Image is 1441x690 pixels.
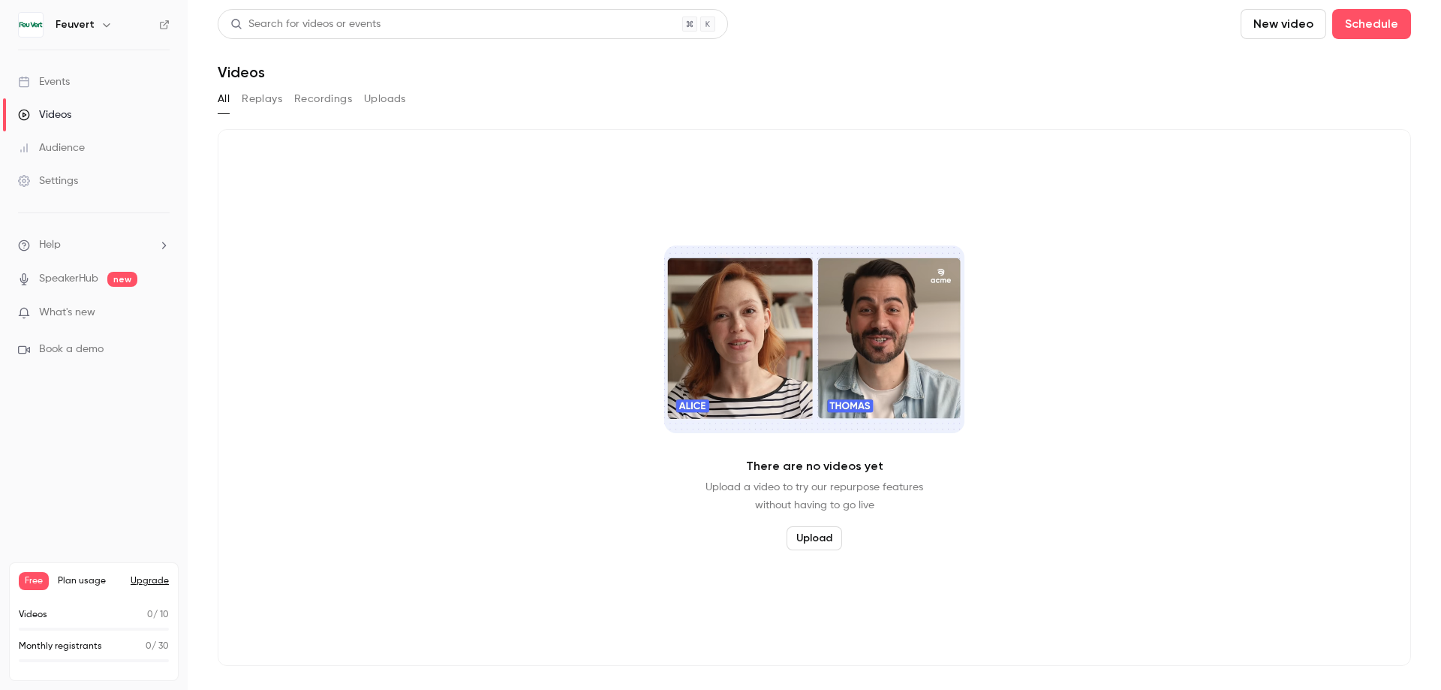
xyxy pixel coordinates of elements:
div: Videos [18,107,71,122]
h6: Feuvert [56,17,95,32]
p: There are no videos yet [746,457,883,475]
button: Upgrade [131,575,169,587]
span: new [107,272,137,287]
p: Upload a video to try our repurpose features without having to go live [705,478,923,514]
div: Events [18,74,70,89]
section: Videos [218,9,1411,681]
span: 0 [146,642,152,651]
div: Audience [18,140,85,155]
button: Schedule [1332,9,1411,39]
span: Free [19,572,49,590]
p: / 10 [147,608,169,622]
span: Plan usage [58,575,122,587]
li: help-dropdown-opener [18,237,170,253]
button: Uploads [364,87,406,111]
a: SpeakerHub [39,271,98,287]
div: Settings [18,173,78,188]
p: / 30 [146,640,169,653]
span: Book a demo [39,342,104,357]
button: All [218,87,230,111]
div: Search for videos or events [230,17,381,32]
img: Feuvert [19,13,43,37]
span: 0 [147,610,153,619]
button: Upload [787,526,842,550]
h1: Videos [218,63,265,81]
p: Monthly registrants [19,640,102,653]
iframe: Noticeable Trigger [152,306,170,320]
span: What's new [39,305,95,321]
button: Recordings [294,87,352,111]
button: New video [1241,9,1326,39]
span: Help [39,237,61,253]
button: Replays [242,87,282,111]
p: Videos [19,608,47,622]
